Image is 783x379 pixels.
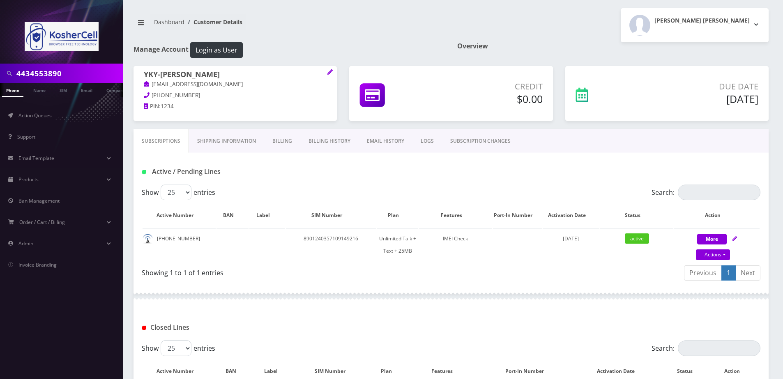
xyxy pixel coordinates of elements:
span: Support [17,133,35,140]
a: Next [735,265,760,281]
span: Email Template [18,155,54,162]
a: Phone [2,83,23,97]
h1: YKY-[PERSON_NAME] [144,70,327,80]
div: IMEI Check [419,233,492,245]
span: Invoice Branding [18,261,57,268]
span: Ban Management [18,197,60,204]
p: Due Date [640,80,758,93]
th: BAN: activate to sort column ascending [216,203,248,227]
th: Activation Date: activate to sort column ascending [543,203,600,227]
img: default.png [143,234,153,244]
h5: [DATE] [640,93,758,105]
button: More [697,234,727,244]
td: 8901240357109149216 [286,228,376,261]
th: Plan: activate to sort column ascending [377,203,418,227]
span: Products [18,176,39,183]
th: Features: activate to sort column ascending [419,203,492,227]
h1: Overview [457,42,769,50]
h1: Active / Pending Lines [142,168,340,176]
img: Closed Lines [142,326,146,330]
a: LOGS [412,129,442,153]
input: Search in Company [16,66,121,81]
td: Unlimited Talk + Text + 25MB [377,228,418,261]
li: Customer Details [184,18,242,26]
h2: [PERSON_NAME] [PERSON_NAME] [654,17,750,24]
h1: Manage Account [134,42,445,58]
input: Search: [678,340,760,356]
th: Action: activate to sort column ascending [674,203,760,227]
td: [PHONE_NUMBER] [143,228,216,261]
label: Show entries [142,185,215,200]
span: Admin [18,240,33,247]
a: Previous [684,265,722,281]
span: Action Queues [18,112,52,119]
label: Search: [652,185,760,200]
select: Showentries [161,185,191,200]
a: Email [77,83,97,96]
span: Order / Cart / Billing [19,219,65,226]
span: active [625,233,649,244]
button: Login as User [190,42,243,58]
a: Login as User [189,45,243,54]
img: Active / Pending Lines [142,170,146,174]
a: [EMAIL_ADDRESS][DOMAIN_NAME] [144,80,243,89]
a: Actions [696,249,730,260]
a: EMAIL HISTORY [359,129,412,153]
span: [DATE] [563,235,579,242]
th: Status: activate to sort column ascending [600,203,673,227]
p: Credit [441,80,542,93]
a: SIM [55,83,71,96]
a: Billing History [300,129,359,153]
select: Showentries [161,340,191,356]
nav: breadcrumb [134,14,445,37]
label: Show entries [142,340,215,356]
a: Shipping Information [189,129,264,153]
th: Port-In Number: activate to sort column ascending [493,203,542,227]
a: 1 [721,265,736,281]
th: Label: activate to sort column ascending [249,203,285,227]
a: Dashboard [154,18,184,26]
th: SIM Number: activate to sort column ascending [286,203,376,227]
img: KosherCell [25,22,99,51]
h5: $0.00 [441,93,542,105]
a: Name [29,83,50,96]
div: Showing 1 to 1 of 1 entries [142,265,445,278]
a: SUBSCRIPTION CHANGES [442,129,519,153]
button: [PERSON_NAME] [PERSON_NAME] [621,8,769,42]
a: PIN: [144,103,161,111]
label: Search: [652,340,760,356]
span: [PHONE_NUMBER] [152,91,200,99]
input: Search: [678,185,760,200]
span: 1234 [161,103,174,110]
th: Active Number: activate to sort column ascending [143,203,216,227]
a: Billing [264,129,300,153]
h1: Closed Lines [142,324,340,331]
a: Company [102,83,130,96]
a: Subscriptions [134,129,189,153]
